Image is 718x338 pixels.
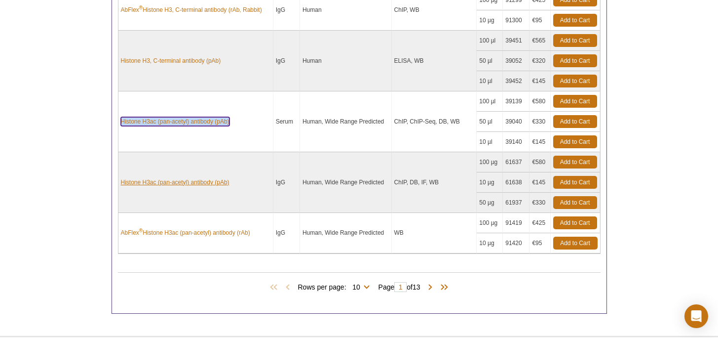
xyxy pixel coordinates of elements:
td: 100 µl [477,91,503,112]
span: Last Page [435,283,450,293]
h2: Products (130) [118,272,601,273]
td: €425 [529,213,550,233]
a: Add to Cart [553,75,597,87]
a: Add to Cart [553,54,597,67]
td: 50 µg [477,193,503,213]
a: Histone H3, C-terminal antibody (pAb) [121,56,221,65]
td: 39052 [503,51,529,71]
span: Rows per page: [298,282,373,292]
td: €565 [529,31,550,51]
td: 39040 [503,112,529,132]
td: 39139 [503,91,529,112]
a: Add to Cart [553,176,597,189]
td: WB [392,213,477,253]
td: 100 µg [477,213,503,233]
td: 61638 [503,172,529,193]
a: Add to Cart [553,196,597,209]
td: ChIP, DB, IF, WB [392,152,477,213]
a: Add to Cart [553,216,597,229]
td: ChIP, ChIP-Seq, DB, WB [392,91,477,152]
td: €145 [529,172,550,193]
td: ELISA, WB [392,31,477,91]
td: IgG [273,31,300,91]
a: Histone H3ac (pan-acetyl) antibody (pAb) [121,178,229,187]
td: 39140 [503,132,529,152]
td: 10 µg [477,233,503,253]
td: 10 µg [477,10,503,31]
td: €580 [529,152,550,172]
td: Human, Wide Range Predicted [300,213,392,253]
td: 50 µl [477,112,503,132]
td: 61937 [503,193,529,213]
td: 39451 [503,31,529,51]
td: Serum [273,91,300,152]
td: €95 [529,10,550,31]
td: 10 µg [477,172,503,193]
td: €330 [529,112,550,132]
a: Add to Cart [553,34,597,47]
span: Page of [374,282,425,292]
td: €145 [529,132,550,152]
td: €580 [529,91,550,112]
a: Add to Cart [553,237,598,250]
span: Previous Page [283,283,293,293]
td: IgG [273,213,300,253]
sup: ® [139,5,143,10]
td: 10 µl [477,132,503,152]
a: AbFlex®Histone H3, C-terminal antibody (rAb, Rabbit) [121,5,262,14]
a: Add to Cart [553,135,597,148]
td: 50 µl [477,51,503,71]
a: Add to Cart [553,14,597,27]
td: €320 [529,51,550,71]
td: 100 µl [477,31,503,51]
a: Add to Cart [553,156,597,169]
td: 39452 [503,71,529,91]
td: 10 µl [477,71,503,91]
td: 91419 [503,213,529,233]
span: 13 [413,283,420,291]
a: Add to Cart [553,115,597,128]
td: 91300 [503,10,529,31]
td: €145 [529,71,550,91]
td: Human, Wide Range Predicted [300,152,392,213]
td: Human, Wide Range Predicted [300,91,392,152]
span: First Page [268,283,283,293]
a: Add to Cart [553,95,597,108]
td: €95 [529,233,550,253]
td: 100 µg [477,152,503,172]
a: AbFlex®Histone H3ac (pan-acetyl) antibody (rAb) [121,228,250,237]
sup: ® [139,228,143,233]
td: 91420 [503,233,529,253]
div: Open Intercom Messenger [684,304,708,328]
td: Human [300,31,392,91]
td: €330 [529,193,550,213]
a: Histone H3ac (pan-acetyl) antibody (pAb) [121,117,229,126]
td: 61637 [503,152,529,172]
span: Next Page [425,283,435,293]
td: IgG [273,152,300,213]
